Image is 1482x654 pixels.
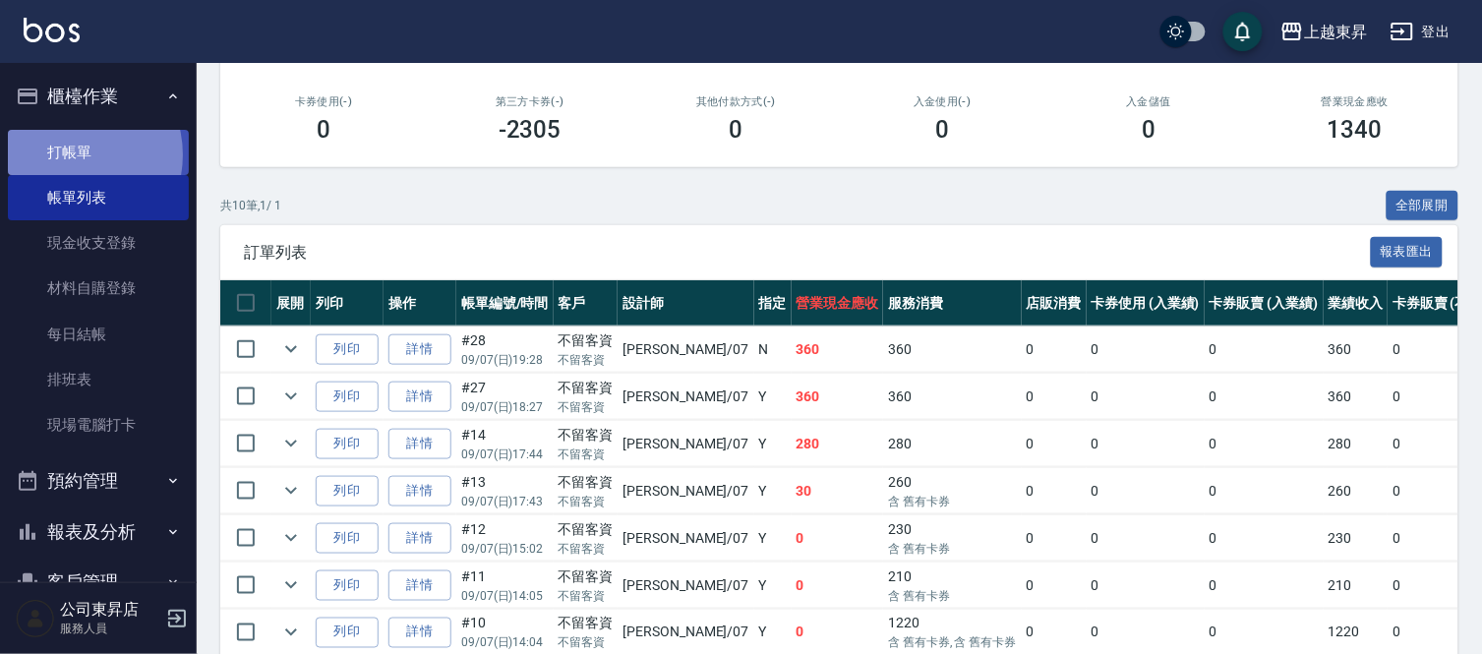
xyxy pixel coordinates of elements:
td: 280 [792,421,884,467]
div: 不留客資 [559,425,614,446]
td: 360 [883,374,1021,420]
p: 含 舊有卡券 [888,540,1016,558]
td: 230 [883,515,1021,562]
th: 店販消費 [1022,280,1087,327]
a: 材料自購登錄 [8,266,189,311]
td: 0 [1022,563,1087,609]
h2: 入金儲值 [1069,95,1228,108]
p: 服務人員 [60,620,160,637]
td: 280 [1324,421,1389,467]
div: 不留客資 [559,519,614,540]
a: 詳情 [388,382,451,412]
td: 210 [1324,563,1389,609]
button: 櫃檯作業 [8,71,189,122]
td: Y [754,563,792,609]
p: 不留客資 [559,398,614,416]
button: 上越東昇 [1273,12,1375,52]
button: 報表匯出 [1371,237,1444,268]
p: 不留客資 [559,493,614,510]
th: 列印 [311,280,384,327]
a: 報表匯出 [1371,242,1444,261]
div: 不留客資 [559,472,614,493]
th: 展開 [271,280,311,327]
h2: 第三方卡券(-) [450,95,610,108]
a: 詳情 [388,618,451,648]
p: 不留客資 [559,634,614,652]
th: 帳單編號/時間 [456,280,554,327]
h2: 營業現金應收 [1275,95,1435,108]
td: [PERSON_NAME] /07 [618,327,753,373]
td: 0 [1087,563,1206,609]
td: Y [754,515,792,562]
p: 不留客資 [559,587,614,605]
a: 帳單列表 [8,175,189,220]
a: 詳情 [388,334,451,365]
p: 含 舊有卡券 [888,587,1016,605]
td: 30 [792,468,884,514]
img: Logo [24,18,80,42]
button: expand row [276,523,306,553]
button: save [1223,12,1263,51]
td: 360 [883,327,1021,373]
button: expand row [276,570,306,600]
a: 現金收支登錄 [8,220,189,266]
td: 0 [1205,374,1324,420]
div: 不留客資 [559,378,614,398]
td: [PERSON_NAME] /07 [618,421,753,467]
th: 卡券使用 (入業績) [1087,280,1206,327]
td: 0 [1087,327,1206,373]
button: 登出 [1383,14,1458,50]
button: 列印 [316,429,379,459]
p: 09/07 (日) 14:05 [461,587,549,605]
h2: 卡券使用(-) [244,95,403,108]
p: 不留客資 [559,351,614,369]
td: N [754,327,792,373]
a: 詳情 [388,523,451,554]
div: 不留客資 [559,566,614,587]
td: Y [754,421,792,467]
p: 09/07 (日) 18:27 [461,398,549,416]
th: 客戶 [554,280,619,327]
button: 客戶管理 [8,557,189,608]
td: 360 [792,327,884,373]
button: expand row [276,334,306,364]
th: 設計師 [618,280,753,327]
td: 230 [1324,515,1389,562]
td: [PERSON_NAME] /07 [618,515,753,562]
td: 360 [792,374,884,420]
td: 0 [1205,515,1324,562]
button: expand row [276,618,306,647]
td: [PERSON_NAME] /07 [618,468,753,514]
th: 服務消費 [883,280,1021,327]
td: 210 [883,563,1021,609]
td: 0 [1087,421,1206,467]
td: 0 [1205,327,1324,373]
td: 0 [792,515,884,562]
a: 詳情 [388,570,451,601]
p: 含 舊有卡券, 含 舊有卡券 [888,634,1016,652]
td: [PERSON_NAME] /07 [618,374,753,420]
td: 360 [1324,374,1389,420]
p: 09/07 (日) 15:02 [461,540,549,558]
button: 預約管理 [8,455,189,506]
h3: 0 [935,116,949,144]
p: 共 10 筆, 1 / 1 [220,197,281,214]
td: 260 [883,468,1021,514]
th: 指定 [754,280,792,327]
td: 360 [1324,327,1389,373]
button: 全部展開 [1387,191,1459,221]
p: 09/07 (日) 19:28 [461,351,549,369]
th: 業績收入 [1324,280,1389,327]
td: 0 [1022,515,1087,562]
td: #28 [456,327,554,373]
button: 列印 [316,570,379,601]
h3: 0 [730,116,743,144]
button: 列印 [316,382,379,412]
a: 現場電腦打卡 [8,402,189,447]
button: 列印 [316,476,379,506]
h3: 0 [317,116,330,144]
td: 0 [1087,515,1206,562]
h2: 其他付款方式(-) [657,95,816,108]
h3: 1340 [1328,116,1383,144]
th: 卡券販賣 (入業績) [1205,280,1324,327]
